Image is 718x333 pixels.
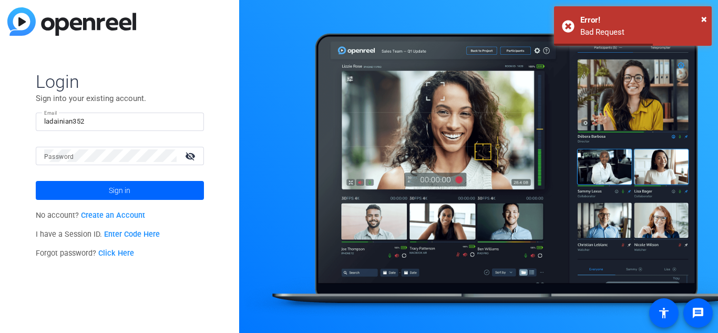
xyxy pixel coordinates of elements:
a: Enter Code Here [104,230,160,239]
a: Create an Account [81,211,145,220]
div: Error! [580,14,704,26]
div: Bad Request [580,26,704,38]
span: Login [36,70,204,93]
input: Enter Email Address [44,115,196,128]
mat-label: Email [44,110,57,116]
img: blue-gradient.svg [7,7,136,36]
a: Click Here [98,249,134,258]
mat-icon: message [692,307,704,319]
mat-icon: visibility_off [179,148,204,164]
span: Sign in [109,177,130,204]
mat-label: Password [44,153,74,160]
button: Sign in [36,181,204,200]
span: I have a Session ID. [36,230,160,239]
span: × [701,13,707,25]
span: Forgot password? [36,249,135,258]
button: Close [701,11,707,27]
mat-icon: accessibility [658,307,670,319]
p: Sign into your existing account. [36,93,204,104]
span: No account? [36,211,146,220]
